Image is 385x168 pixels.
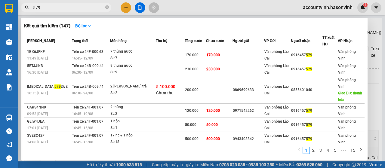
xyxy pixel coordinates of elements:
[357,147,365,154] li: Next Page
[339,147,348,154] span: •••
[25,5,29,10] span: search
[27,126,48,130] span: 17:01 [DATE]
[264,64,289,75] span: Văn phòng Lào Cai
[110,104,156,111] div: 2 thùng
[291,52,322,58] div: 0916457
[72,133,103,138] span: Trên xe 24F-001.07
[338,78,356,89] span: Văn phòng Vinh
[72,39,88,43] span: Trạng thái
[322,35,334,46] span: TT xuất HĐ
[349,147,357,154] a: 15
[338,133,356,144] span: Văn phòng Vinh
[185,53,199,57] span: 170.000
[264,133,289,144] span: Văn phòng Lào Cai
[6,84,12,90] img: solution-icon
[306,137,312,141] span: 579
[206,67,220,71] span: 230.000
[27,118,70,125] div: GEIW4JEA
[291,108,322,114] div: 0916457
[359,148,363,151] span: right
[338,105,356,116] span: Văn phòng Vinh
[303,147,310,154] a: 1
[105,5,109,9] span: close-circle
[27,84,70,90] div: [MEDICAL_DATA] LWE
[27,140,48,144] span: 14:08 [DATE]
[291,39,310,43] span: Người nhận
[110,132,156,139] div: 17 nc + 1 hộp
[72,64,104,68] span: Trên xe 24B-009.41
[264,84,289,95] span: Văn phòng Lào Cai
[291,136,322,142] div: 0916457
[27,49,70,55] div: 1BX6JFKF
[310,147,317,154] li: 2
[105,5,109,11] span: close-circle
[33,4,104,11] input: Tìm tên, số ĐT hoặc mã đơn
[291,87,322,93] div: 0855601040
[27,112,48,116] span: 09:53 [DATE]
[27,91,48,95] span: 16:35 [DATE]
[72,112,93,116] span: 16:45 - 19/08
[264,50,289,60] span: Văn phòng Lào Cai
[27,133,70,139] div: SVE8C42F
[338,39,353,43] span: VP Nhận
[110,39,127,43] span: Món hàng
[110,118,156,125] div: 1 hộp
[72,70,93,75] span: 06:30 - 12/09
[110,55,156,62] div: SL: 7
[264,105,289,116] span: Văn phòng Lào Cai
[295,147,303,154] li: Previous Page
[24,23,70,29] h3: Kết quả tìm kiếm ( 147 )
[310,147,317,154] a: 2
[72,126,93,130] span: 16:45 - 15/08
[185,67,199,71] span: 230.000
[72,105,103,109] span: Trên xe 24F-001.07
[72,140,93,144] span: 16:45 - 15/08
[27,39,55,43] span: [PERSON_NAME]
[264,39,276,43] span: VP Gửi
[206,137,220,141] span: 500.000
[72,84,104,89] span: Trên xe 24B-009.41
[185,123,196,127] span: 50.000
[233,39,249,43] span: Người gửi
[110,125,156,131] div: SL: 1
[110,83,156,90] div: 2 [PERSON_NAME] trà
[110,48,156,55] div: 7 thùng nước
[110,63,156,69] div: 9 thùng nước
[185,108,199,113] span: 120.000
[332,147,338,154] a: 5
[206,123,218,127] span: 50.000
[357,147,365,154] button: right
[27,63,70,69] div: 5ETJJIKB
[291,122,322,128] div: 0916457
[72,50,103,54] span: Trên xe 24F-000.63
[156,39,167,43] span: Thu hộ
[72,119,103,124] span: Trên xe 24F-001.07
[325,147,331,154] a: 4
[110,90,156,96] div: SL: 2
[70,21,96,31] button: Bộ lọcdown
[72,91,93,95] span: 06:30 - 24/08
[338,64,356,75] span: Văn phòng Vinh
[206,39,224,43] span: Chưa cước
[317,147,324,154] a: 3
[185,88,199,92] span: 200.000
[338,91,362,102] span: Giao DĐ: thanh hóa
[338,119,356,130] span: Văn phòng Vinh
[233,87,264,93] div: 0869699633
[110,69,156,76] div: SL: 9
[185,137,199,141] span: 500.000
[6,155,12,161] span: message
[6,142,12,148] span: notification
[27,104,70,111] div: QARS4NN9
[72,56,93,60] span: 16:45 - 12/09
[291,66,322,72] div: 0916457
[54,84,61,89] span: 579
[6,39,12,45] img: warehouse-icon
[110,139,156,145] div: SL: 18
[6,128,12,134] span: question-circle
[6,69,12,75] img: warehouse-icon
[295,147,303,154] button: left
